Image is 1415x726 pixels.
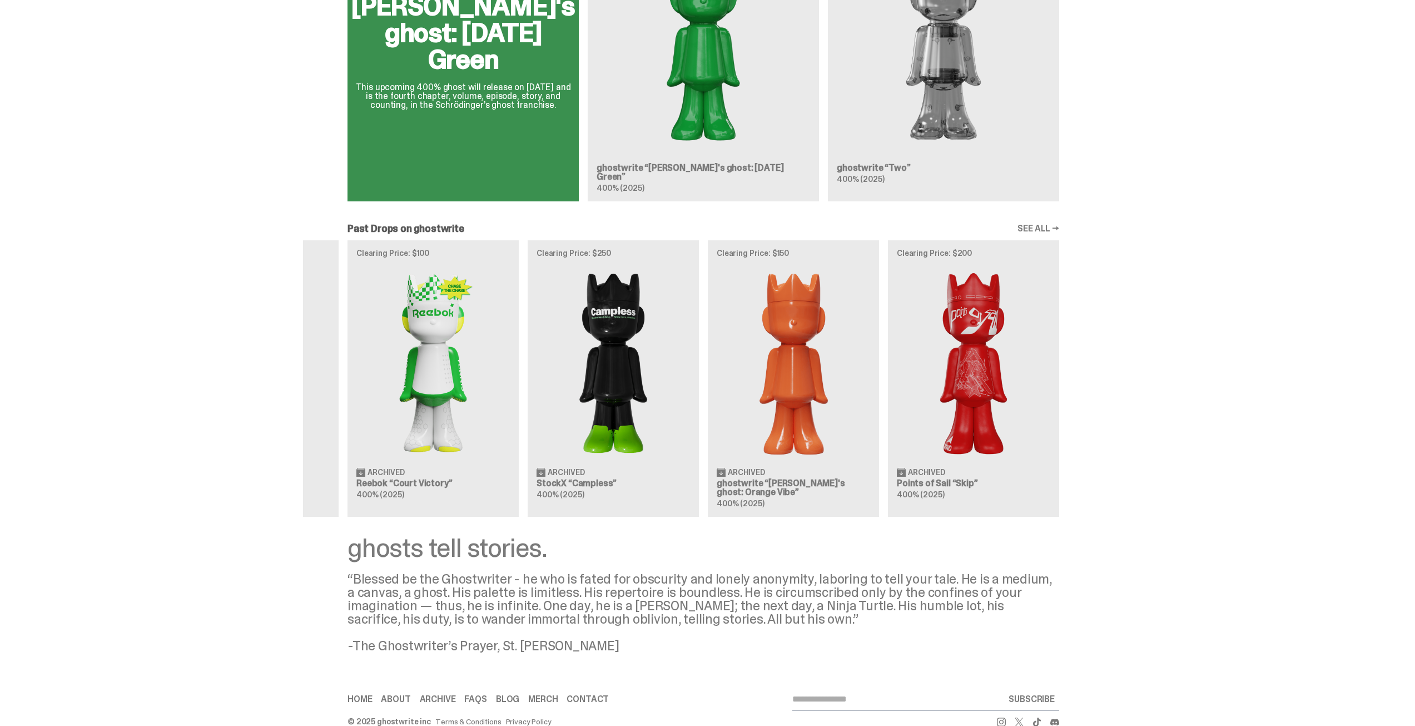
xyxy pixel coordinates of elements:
a: Merch [528,695,558,704]
img: Court Victory [356,266,510,458]
a: Home [347,695,372,704]
span: Archived [368,468,405,476]
span: Archived [728,468,765,476]
a: Clearing Price: $250 Campless Archived [528,240,699,516]
span: 400% (2025) [837,174,884,184]
img: Skip [897,266,1050,458]
span: 400% (2025) [897,490,944,500]
div: © 2025 ghostwrite inc [347,718,431,725]
a: Blog [496,695,519,704]
img: Campless [537,266,690,458]
a: Contact [567,695,609,704]
h2: Past Drops on ghostwrite [347,224,464,234]
span: 400% (2025) [537,490,584,500]
span: Archived [548,468,585,476]
p: Clearing Price: $150 [717,249,870,257]
div: ghosts tell stories. [347,535,1059,561]
a: About [381,695,410,704]
a: Archive [420,695,456,704]
a: Terms & Conditions [435,718,501,725]
p: Clearing Price: $100 [356,249,510,257]
h3: StockX “Campless” [537,479,690,488]
span: 400% (2025) [356,490,404,500]
p: This upcoming 400% ghost will release on [DATE] and is the fourth chapter, volume, episode, story... [351,83,575,110]
h3: Points of Sail “Skip” [897,479,1050,488]
span: 400% (2025) [597,183,644,193]
a: Clearing Price: $200 Skip Archived [888,240,1059,516]
button: SUBSCRIBE [1004,688,1059,710]
h3: ghostwrite “[PERSON_NAME]'s ghost: [DATE] Green” [597,164,810,181]
p: Clearing Price: $200 [897,249,1050,257]
h3: ghostwrite “[PERSON_NAME]'s ghost: Orange Vibe” [717,479,870,497]
a: Privacy Policy [506,718,552,725]
h3: Reebok “Court Victory” [356,479,510,488]
a: FAQs [464,695,486,704]
div: “Blessed be the Ghostwriter - he who is fated for obscurity and lonely anonymity, laboring to tel... [347,572,1059,653]
p: Clearing Price: $250 [537,249,690,257]
a: Clearing Price: $150 Schrödinger's ghost: Orange Vibe Archived [708,240,879,516]
img: Schrödinger's ghost: Orange Vibe [717,266,870,458]
a: SEE ALL → [1017,224,1059,233]
a: Clearing Price: $100 Court Victory Archived [347,240,519,516]
span: 400% (2025) [717,498,764,508]
h3: ghostwrite “Two” [837,164,1050,172]
span: Archived [908,468,945,476]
